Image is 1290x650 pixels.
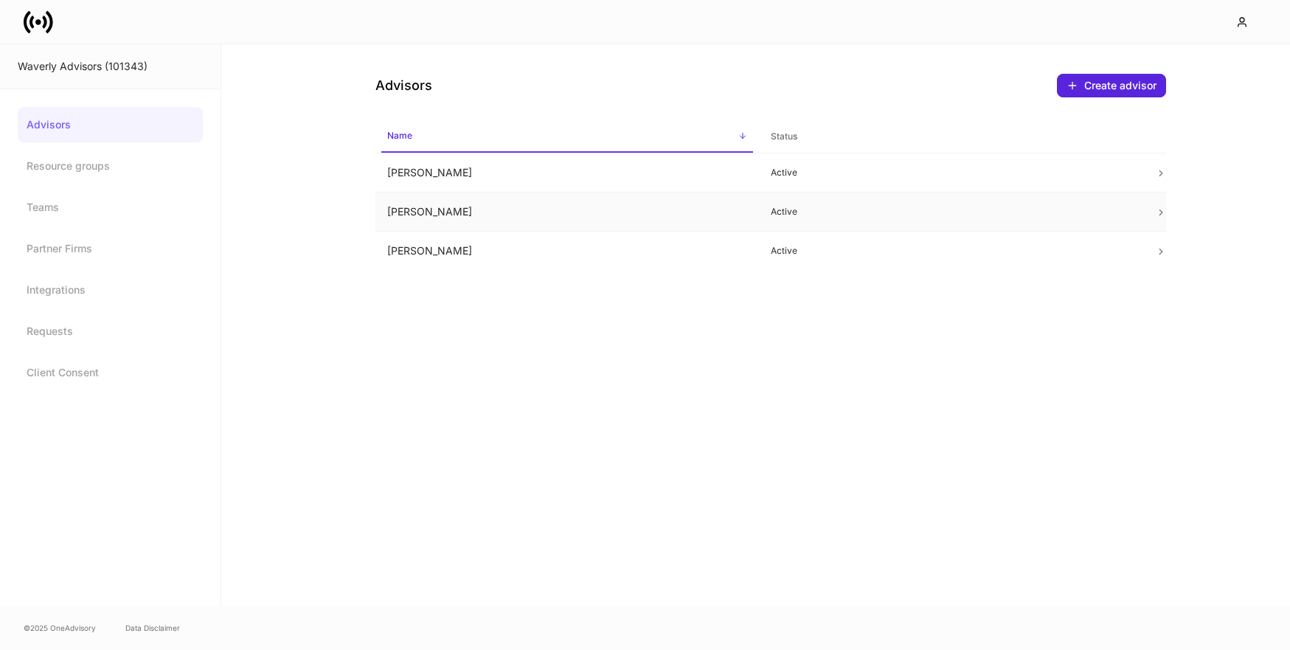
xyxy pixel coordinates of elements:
a: Client Consent [18,355,203,390]
a: Requests [18,314,203,349]
div: Create advisor [1067,80,1157,91]
a: Advisors [18,107,203,142]
button: Create advisor [1057,74,1166,97]
td: [PERSON_NAME] [375,232,760,271]
td: [PERSON_NAME] [375,153,760,193]
div: Waverly Advisors (101343) [18,59,203,74]
p: Active [771,167,1131,179]
span: Name [381,121,754,153]
span: © 2025 OneAdvisory [24,622,96,634]
h6: Name [387,128,412,142]
h6: Status [771,129,797,143]
a: Integrations [18,272,203,308]
h4: Advisors [375,77,432,94]
a: Resource groups [18,148,203,184]
span: Status [765,122,1137,152]
a: Partner Firms [18,231,203,266]
a: Teams [18,190,203,225]
p: Active [771,206,1131,218]
a: Data Disclaimer [125,622,180,634]
td: [PERSON_NAME] [375,193,760,232]
p: Active [771,245,1131,257]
